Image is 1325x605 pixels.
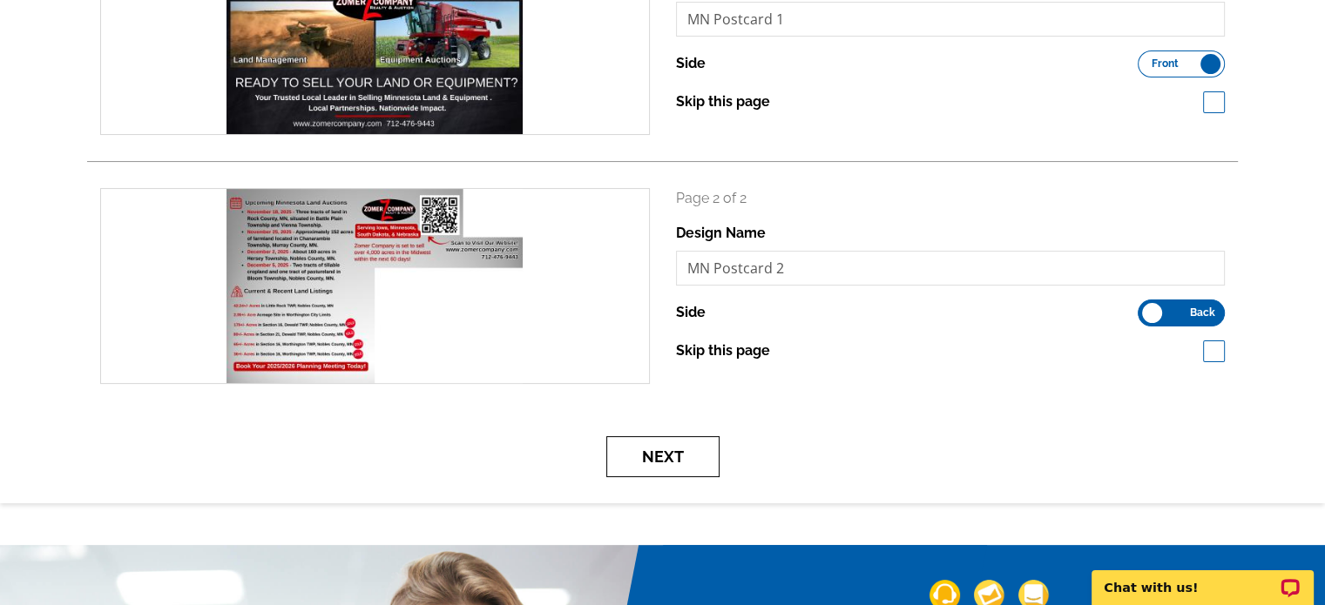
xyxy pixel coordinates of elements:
label: Skip this page [676,340,770,361]
input: File Name [676,251,1226,286]
button: Next [606,436,720,477]
span: Back [1190,308,1215,317]
p: Page 2 of 2 [676,188,1226,209]
label: Side [676,302,706,323]
input: File Name [676,2,1226,37]
iframe: LiveChat chat widget [1080,550,1325,605]
span: Front [1152,59,1179,68]
label: Skip this page [676,91,770,112]
label: Side [676,53,706,74]
label: Design Name [676,223,766,244]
